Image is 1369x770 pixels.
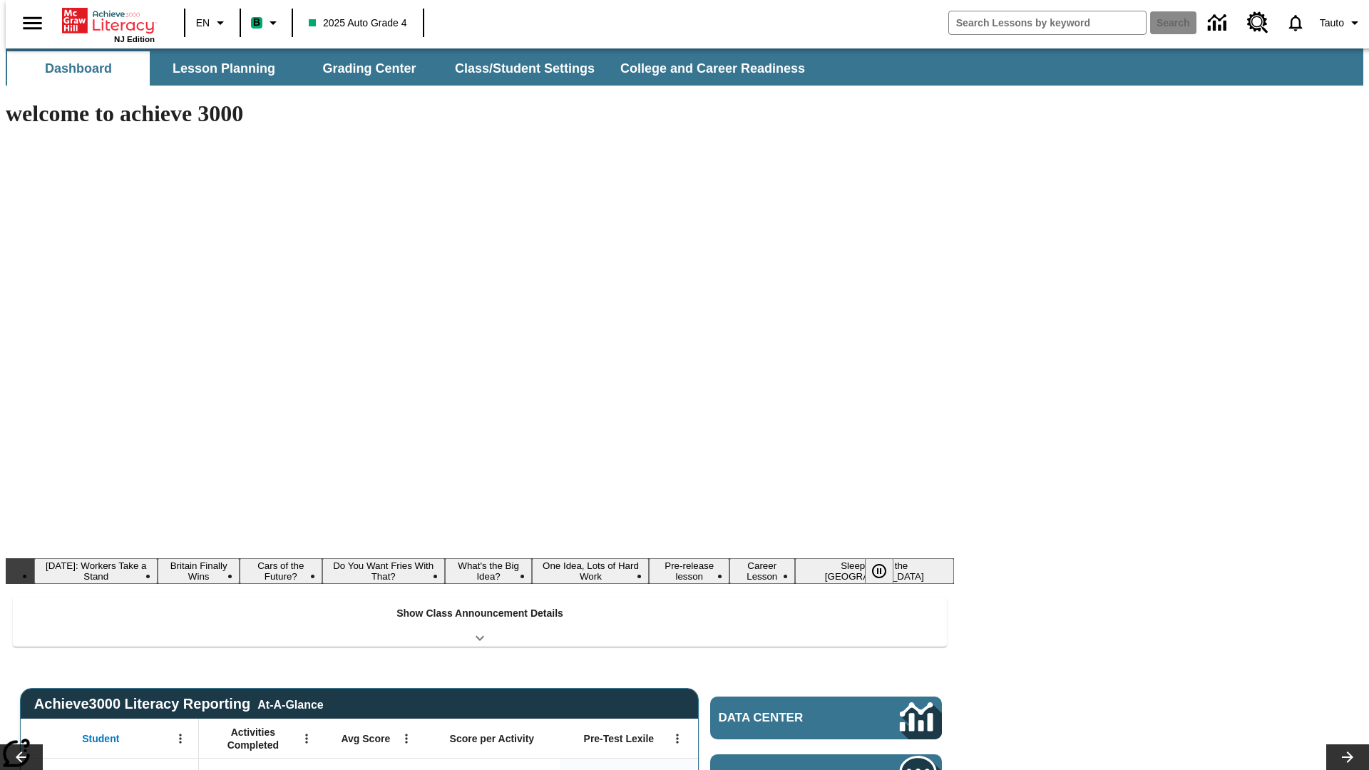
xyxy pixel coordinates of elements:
div: Home [62,5,155,43]
button: Boost Class color is mint green. Change class color [245,10,287,36]
button: Open Menu [667,728,688,749]
a: Data Center [1199,4,1239,43]
button: Slide 9 Sleepless in the Animal Kingdom [795,558,954,584]
button: Slide 3 Cars of the Future? [240,558,322,584]
button: Open Menu [170,728,191,749]
span: Data Center [719,711,852,725]
button: Slide 8 Career Lesson [729,558,795,584]
button: Slide 5 What's the Big Idea? [445,558,533,584]
div: Show Class Announcement Details [13,597,947,647]
span: EN [196,16,210,31]
button: Open Menu [296,728,317,749]
button: Class/Student Settings [443,51,606,86]
h1: welcome to achieve 3000 [6,101,954,127]
a: Data Center [710,697,942,739]
a: Notifications [1277,4,1314,41]
a: Resource Center, Will open in new tab [1239,4,1277,42]
span: Activities Completed [206,726,300,751]
span: 2025 Auto Grade 4 [309,16,407,31]
button: Lesson Planning [153,51,295,86]
span: B [253,14,260,31]
span: Student [82,732,119,745]
button: Open side menu [11,2,53,44]
button: Slide 6 One Idea, Lots of Hard Work [532,558,649,584]
span: Avg Score [341,732,390,745]
button: Profile/Settings [1314,10,1369,36]
p: Show Class Announcement Details [396,606,563,621]
span: Pre-Test Lexile [584,732,655,745]
button: Lesson carousel, Next [1326,744,1369,770]
span: Score per Activity [450,732,535,745]
button: Grading Center [298,51,441,86]
input: search field [949,11,1146,34]
div: At-A-Glance [257,696,323,712]
button: Slide 1 Labor Day: Workers Take a Stand [34,558,158,584]
span: NJ Edition [114,35,155,43]
button: College and Career Readiness [609,51,816,86]
button: Slide 7 Pre-release lesson [649,558,729,584]
div: Pause [865,558,908,584]
span: Tauto [1320,16,1344,31]
button: Language: EN, Select a language [190,10,235,36]
div: SubNavbar [6,51,818,86]
a: Home [62,6,155,35]
button: Pause [865,558,893,584]
button: Open Menu [396,728,417,749]
div: SubNavbar [6,48,1363,86]
button: Dashboard [7,51,150,86]
button: Slide 2 Britain Finally Wins [158,558,239,584]
button: Slide 4 Do You Want Fries With That? [322,558,445,584]
span: Achieve3000 Literacy Reporting [34,696,324,712]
